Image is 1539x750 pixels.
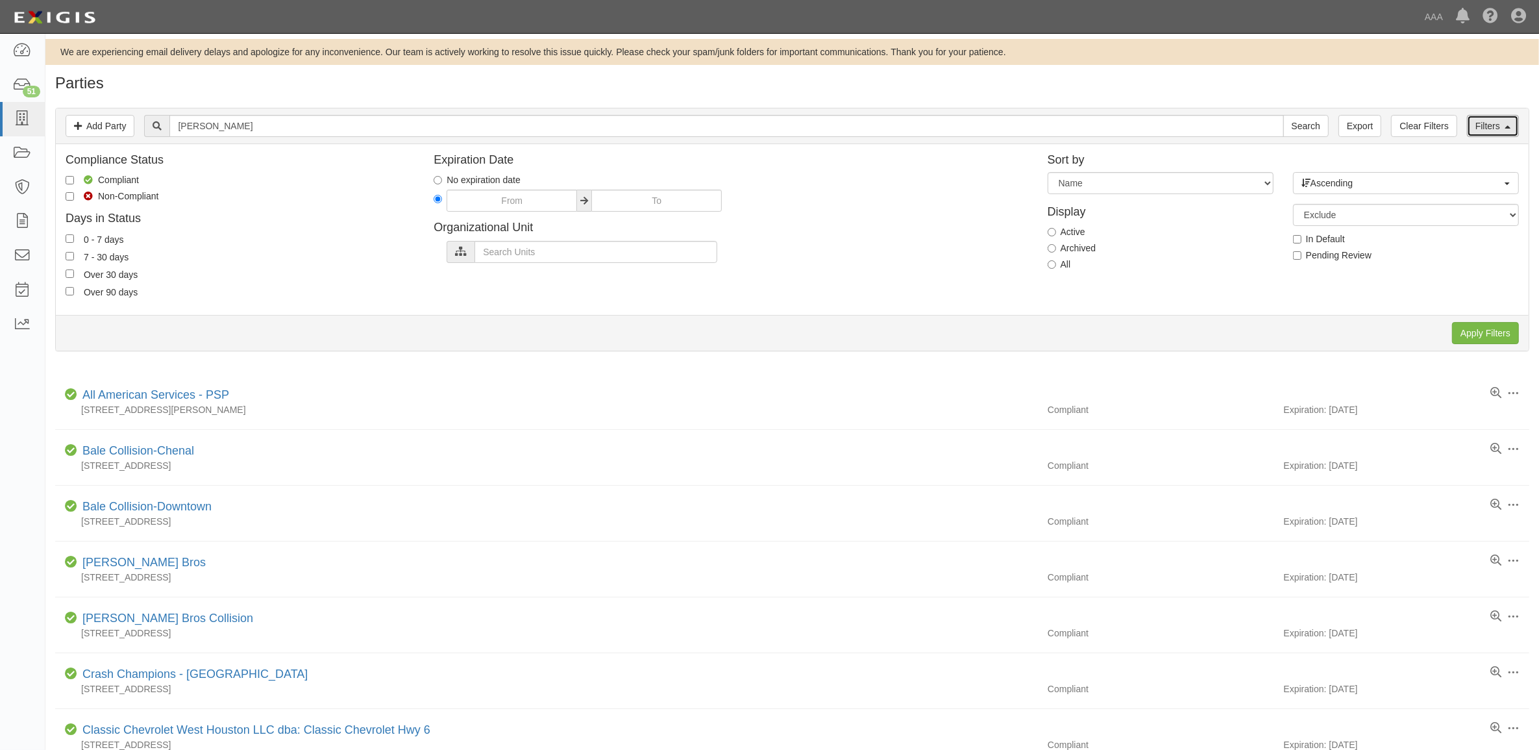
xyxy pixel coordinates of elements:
input: Apply Filters [1452,322,1519,344]
div: [STREET_ADDRESS] [55,627,1038,640]
a: View results summary [1490,666,1501,679]
label: Active [1048,225,1085,238]
div: Compliant [1038,403,1284,416]
a: Export [1338,115,1381,137]
a: View results summary [1490,499,1501,512]
div: [STREET_ADDRESS] [55,459,1038,472]
button: Ascending [1293,172,1519,194]
div: Compliant [1038,515,1284,528]
h4: Expiration Date [434,154,1028,167]
input: To [591,190,722,212]
div: 51 [23,86,40,97]
i: Compliant [65,502,77,511]
div: All American Services - PSP [77,387,229,404]
a: Crash Champions - [GEOGRAPHIC_DATA] [82,668,308,681]
label: No expiration date [434,173,521,186]
input: Search [1283,115,1329,137]
input: In Default [1293,235,1301,244]
a: View results summary [1490,722,1501,735]
input: All [1048,260,1056,269]
div: Expiration: [DATE] [1284,627,1530,640]
div: [STREET_ADDRESS] [55,515,1038,528]
div: Bale Collision-Chenal [77,443,194,460]
h1: Parties [55,75,1529,92]
a: [PERSON_NAME] Bros Collision [82,612,253,625]
input: No expiration date [434,176,442,184]
h4: Sort by [1048,154,1519,167]
input: Archived [1048,244,1056,253]
div: Thorton Bros Collision [77,610,253,627]
div: Over 30 days [84,267,138,281]
i: Compliant [65,558,77,567]
a: Add Party [66,115,134,137]
label: Compliant [66,173,139,186]
a: Filters [1467,115,1519,137]
input: Over 30 days [66,269,74,278]
input: Active [1048,228,1056,236]
input: From [447,190,577,212]
a: [PERSON_NAME] Bros [82,556,206,569]
div: Compliant [1038,682,1284,695]
a: All American Services - PSP [82,388,229,401]
i: Compliant [65,446,77,455]
a: Classic Chevrolet West Houston LLC dba: Classic Chevrolet Hwy 6 [82,723,430,736]
div: [STREET_ADDRESS] [55,682,1038,695]
input: Over 90 days [66,287,74,295]
div: Crash Champions - Manchester [77,666,308,683]
label: Non-Compliant [66,190,158,203]
label: Pending Review [1293,249,1372,262]
div: Compliant [1038,627,1284,640]
input: 7 - 30 days [66,252,74,260]
input: 0 - 7 days [66,234,74,243]
div: Compliant [1038,571,1284,584]
div: We are experiencing email delivery delays and apologize for any inconvenience. Our team is active... [45,45,1539,58]
div: Expiration: [DATE] [1284,515,1530,528]
a: Bale Collision-Downtown [82,500,212,513]
div: [STREET_ADDRESS] [55,571,1038,584]
div: Over 90 days [84,284,138,299]
i: Compliant [65,725,77,734]
div: Expiration: [DATE] [1284,682,1530,695]
label: In Default [1293,232,1345,245]
div: Expiration: [DATE] [1284,403,1530,416]
a: View results summary [1490,387,1501,400]
div: 7 - 30 days [84,249,129,264]
h4: Organizational Unit [434,221,1028,234]
i: Compliant [65,669,77,679]
label: Archived [1048,242,1096,255]
input: Pending Review [1293,251,1301,260]
i: Compliant [65,614,77,623]
a: View results summary [1490,443,1501,456]
div: Bale Collision-Downtown [77,499,212,516]
div: Expiration: [DATE] [1284,571,1530,584]
a: AAA [1418,4,1449,30]
h4: Days in Status [66,212,414,225]
h4: Compliance Status [66,154,414,167]
div: 0 - 7 days [84,232,123,246]
i: Compliant [65,390,77,399]
span: Ascending [1301,177,1502,190]
input: Compliant [66,176,74,184]
input: Non-Compliant [66,192,74,201]
label: All [1048,258,1071,271]
div: [STREET_ADDRESS][PERSON_NAME] [55,403,1038,416]
a: View results summary [1490,610,1501,623]
a: Clear Filters [1391,115,1457,137]
img: logo-5460c22ac91f19d4615b14bd174203de0afe785f0fc80cf4dbbc73dc1793850b.png [10,6,99,29]
a: View results summary [1490,555,1501,568]
div: Classic Chevrolet West Houston LLC dba: Classic Chevrolet Hwy 6 [77,722,430,739]
input: Search Units [474,241,717,263]
input: Search [169,115,1283,137]
a: Bale Collision-Chenal [82,444,194,457]
div: Expiration: [DATE] [1284,459,1530,472]
div: Compliant [1038,459,1284,472]
div: Thornton Bros [77,555,206,571]
i: Help Center - Complianz [1483,9,1498,25]
h4: Display [1048,201,1274,219]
